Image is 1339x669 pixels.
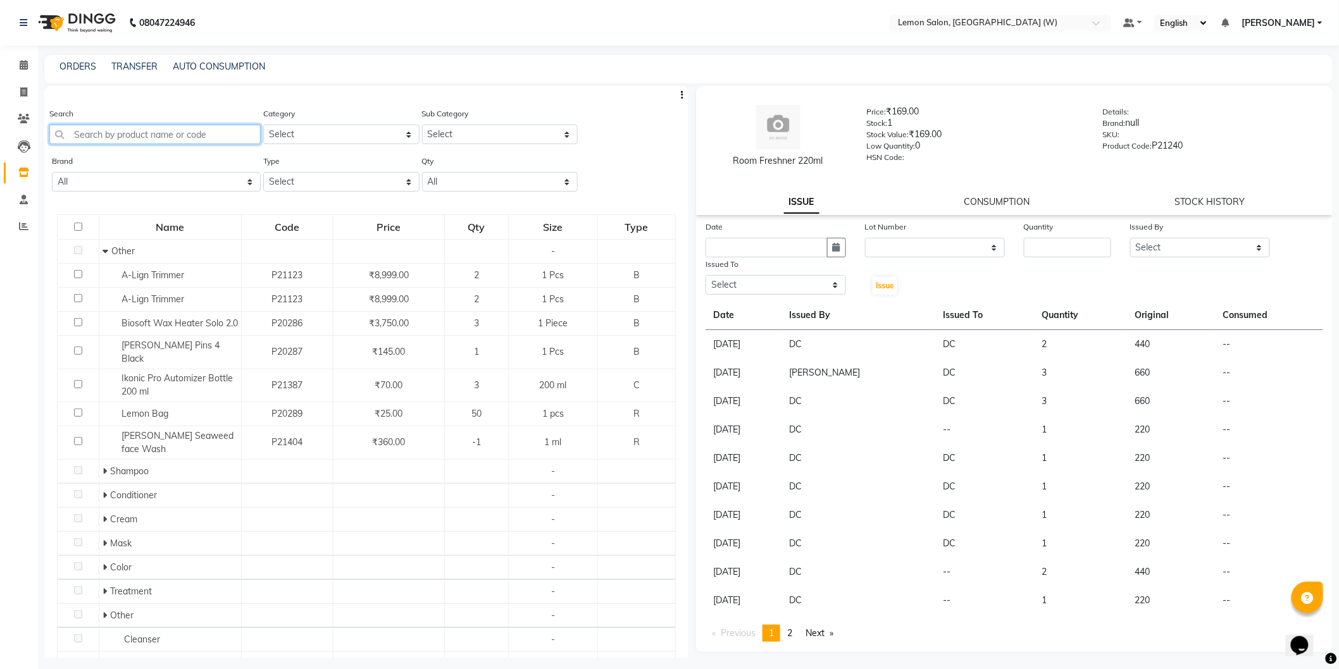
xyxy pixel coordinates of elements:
td: 1 [1034,444,1127,472]
span: ₹70.00 [375,379,403,391]
td: [DATE] [706,501,782,529]
span: Facial [124,658,147,669]
td: -- [936,558,1035,586]
div: P21240 [1103,139,1321,157]
span: - [551,245,555,257]
span: Lemon Bag [121,408,168,419]
label: Stock: [866,118,887,129]
td: 220 [1127,501,1216,529]
td: DC [782,558,936,586]
span: Mask [110,537,132,549]
td: 1 [1034,472,1127,501]
span: - [551,489,555,501]
span: C [633,379,640,391]
span: Color [110,562,132,573]
span: R [633,436,640,448]
td: DC [782,472,936,501]
span: 3 [474,317,479,329]
label: Lot Number [865,221,907,233]
span: 1 Pcs [542,346,564,357]
span: 1 Piece [538,317,568,329]
b: 08047224946 [139,5,195,40]
td: DC [782,444,936,472]
th: Original [1127,301,1216,330]
span: P20287 [272,346,303,357]
td: 220 [1127,444,1216,472]
span: Previous [721,627,756,639]
td: 220 [1127,586,1216,615]
div: Type [599,216,675,238]
span: - [551,634,555,645]
td: -- [1216,415,1323,444]
span: P21123 [272,293,303,305]
span: B [633,346,640,357]
span: B [633,293,640,305]
td: -- [1216,472,1323,501]
span: A-Lign Trimmer [121,293,184,305]
span: - [551,513,555,525]
div: null [1103,116,1321,134]
label: Search [49,108,73,120]
span: ₹360.00 [373,436,406,448]
div: Room Freshner 220ml [709,154,847,168]
span: 3 [474,379,479,391]
td: DC [782,415,936,444]
span: A-Lign Trimmer [121,269,184,281]
span: ₹8,999.00 [369,269,409,281]
a: STOCK HISTORY [1175,196,1245,207]
td: [PERSON_NAME] [782,359,936,387]
span: 1 [474,346,479,357]
span: 1 ml [544,436,561,448]
span: ₹25.00 [375,408,403,419]
div: Price [334,216,444,238]
td: 2 [1034,558,1127,586]
span: 1 [769,627,774,639]
label: HSN Code: [866,152,904,163]
a: TRANSFER [111,61,158,72]
span: Expand Row [103,610,110,621]
span: P20289 [272,408,303,419]
span: [PERSON_NAME] [1242,16,1315,30]
label: Category [263,108,295,120]
td: 440 [1127,558,1216,586]
td: DC [936,472,1035,501]
td: DC [936,501,1035,529]
span: - [551,562,555,573]
td: [DATE] [706,415,782,444]
div: Size [509,216,597,238]
div: Name [100,216,240,238]
th: Date [706,301,782,330]
div: 1 [866,116,1084,134]
div: ₹169.00 [866,105,1084,123]
label: Qty [422,156,434,167]
td: -- [1216,359,1323,387]
label: Type [263,156,280,167]
td: 660 [1127,387,1216,415]
td: -- [936,586,1035,615]
span: [PERSON_NAME] Pins 4 Black [121,340,220,364]
td: DC [936,529,1035,558]
td: [DATE] [706,472,782,501]
label: Brand [52,156,73,167]
td: [DATE] [706,586,782,615]
td: 3 [1034,387,1127,415]
span: - [551,586,555,597]
td: [DATE] [706,330,782,359]
td: DC [936,330,1035,359]
td: 1 [1034,501,1127,529]
td: -- [1216,501,1323,529]
span: Shampoo [110,465,149,477]
td: -- [1216,586,1323,615]
button: Issue [873,277,897,295]
td: DC [936,359,1035,387]
span: P21123 [272,269,303,281]
td: 220 [1127,415,1216,444]
span: Expand Row [103,537,110,549]
span: 50 [471,408,482,419]
td: -- [1216,529,1323,558]
span: B [633,317,640,329]
a: CONSUMPTION [964,196,1030,207]
th: Consumed [1216,301,1323,330]
td: -- [1216,330,1323,359]
td: [DATE] [706,387,782,415]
